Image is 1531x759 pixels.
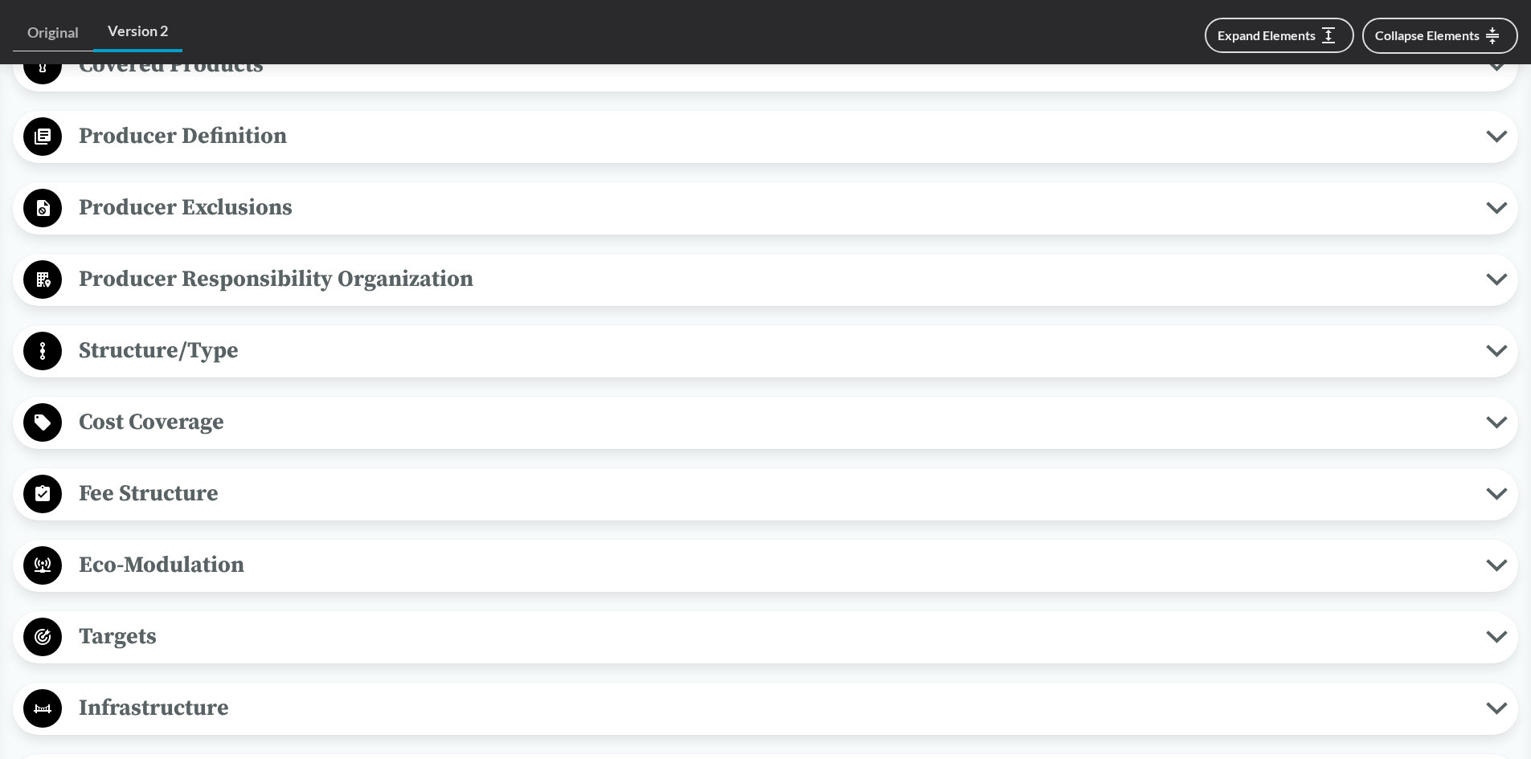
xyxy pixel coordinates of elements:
button: Expand Elements [1205,18,1354,53]
span: Infrastructure [62,690,1486,726]
button: Cost Coverage [18,402,1513,443]
button: Infrastructure [18,688,1513,729]
span: Covered Products [62,47,1486,83]
span: Structure/Type [62,333,1486,369]
button: Producer Definition [18,116,1513,157]
button: Producer Responsibility Organization [18,259,1513,300]
span: Producer Exclusions [62,190,1486,226]
button: Targets [18,617,1513,658]
button: Eco-Modulation [18,545,1513,586]
button: Producer Exclusions [18,188,1513,229]
button: Covered Products [18,45,1513,86]
a: Version 2 [93,13,182,52]
a: Original [13,14,93,51]
span: Targets [62,618,1486,655]
button: Fee Structure [18,474,1513,515]
button: Collapse Elements [1362,18,1518,54]
span: Fee Structure [62,475,1486,512]
span: Cost Coverage [62,404,1486,440]
span: Eco-Modulation [62,547,1486,583]
button: Structure/Type [18,331,1513,372]
span: Producer Definition [62,118,1486,154]
span: Producer Responsibility Organization [62,261,1486,297]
